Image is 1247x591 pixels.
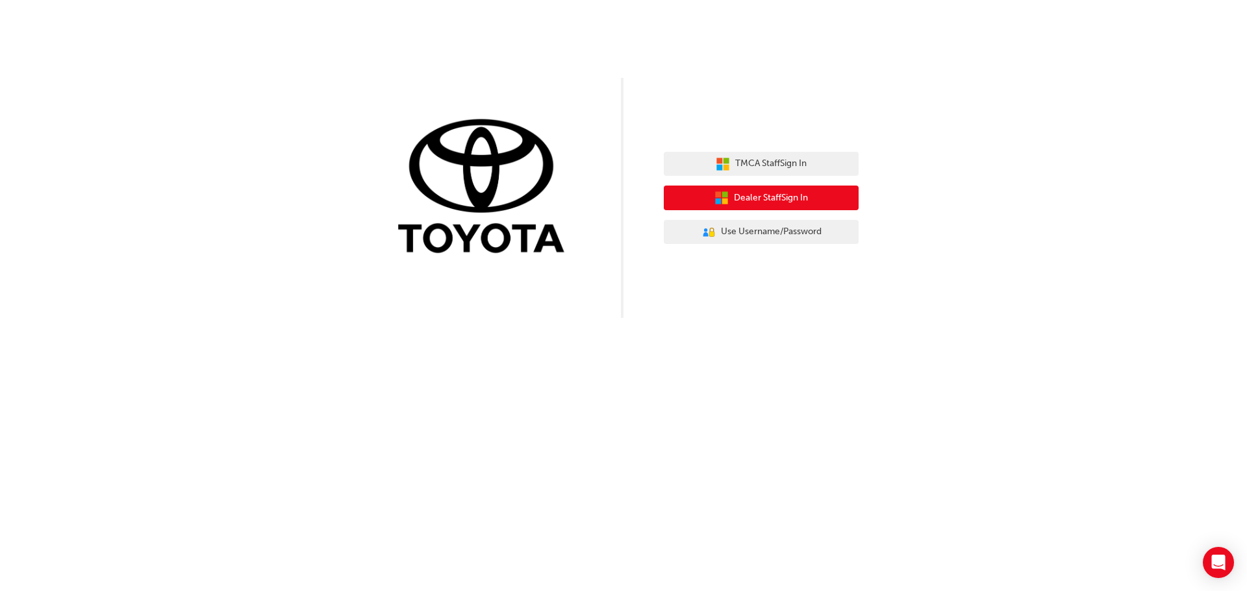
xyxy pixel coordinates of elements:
[664,152,859,176] button: TMCA StaffSign In
[1203,547,1234,578] div: Open Intercom Messenger
[664,220,859,245] button: Use Username/Password
[721,224,822,239] span: Use Username/Password
[388,116,583,259] img: Trak
[734,191,808,206] span: Dealer Staff Sign In
[735,156,807,171] span: TMCA Staff Sign In
[664,186,859,210] button: Dealer StaffSign In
